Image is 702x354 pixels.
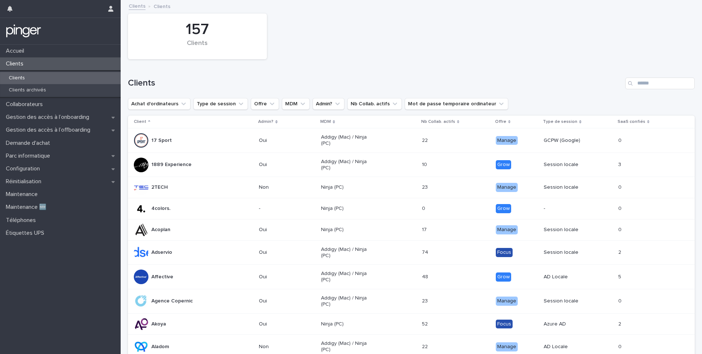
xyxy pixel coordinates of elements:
[321,246,373,259] p: Addigy (Mac) / Ninja (PC)
[625,78,695,89] input: Search
[618,204,623,212] p: 0
[259,274,311,280] p: Oui
[128,265,695,289] tr: AffectiveOuiAddigy (Mac) / Ninja (PC)4848 GrowAD Locale55
[544,321,596,327] p: Azure AD
[251,98,279,110] button: Offre
[347,98,402,110] button: Nb Collab. actifs
[151,249,172,256] p: Adservio
[544,138,596,144] p: GCPW (Google)
[422,320,429,327] p: 52
[6,24,41,38] img: mTgBEunGTSyRkCgitkcU
[134,118,146,126] p: Client
[3,60,29,67] p: Clients
[128,78,622,88] h1: Clients
[259,298,311,304] p: Oui
[3,87,52,93] p: Clients archivés
[3,204,52,211] p: Maintenance 🆕
[259,206,311,212] p: -
[496,160,511,169] div: Grow
[321,184,373,191] p: Ninja (PC)
[496,183,518,192] div: Manage
[544,274,596,280] p: AD Locale
[128,219,695,240] tr: AcoplanOuiNinja (PC)1717 ManageSession locale00
[258,118,273,126] p: Admin?
[496,342,518,351] div: Manage
[3,140,56,147] p: Demande d'achat
[321,340,373,353] p: Addigy (Mac) / Ninja (PC)
[259,321,311,327] p: Oui
[618,183,623,191] p: 0
[495,118,506,126] p: Offre
[151,344,169,350] p: Aladom
[3,217,42,224] p: Téléphones
[128,240,695,265] tr: AdservioOuiAddigy (Mac) / Ninja (PC)7474 FocusSession locale22
[128,128,695,153] tr: 17 SportOuiAddigy (Mac) / Ninja (PC)2222 ManageGCPW (Google)00
[496,136,518,145] div: Manage
[421,118,455,126] p: Nb Collab. actifs
[128,313,695,335] tr: AkoyaOuiNinja (PC)5252 FocusAzure AD22
[544,227,596,233] p: Session locale
[3,127,96,133] p: Gestion des accès à l’offboarding
[3,114,95,121] p: Gestion des accès à l’onboarding
[618,320,623,327] p: 2
[543,118,577,126] p: Type de session
[496,204,511,213] div: Grow
[321,227,373,233] p: Ninja (PC)
[151,298,193,304] p: Agence Copernic
[422,225,428,233] p: 17
[151,138,172,144] p: 17 Sport
[496,225,518,234] div: Manage
[618,342,623,350] p: 0
[313,98,344,110] button: Admin?
[259,184,311,191] p: Non
[151,206,170,212] p: 4colors.
[544,344,596,350] p: AD Locale
[3,152,56,159] p: Parc informatique
[3,230,50,237] p: Étiquettes UPS
[259,138,311,144] p: Oui
[259,344,311,350] p: Non
[618,248,623,256] p: 2
[544,298,596,304] p: Session locale
[259,162,311,168] p: Oui
[544,184,596,191] p: Session locale
[422,204,427,212] p: 0
[321,206,373,212] p: Ninja (PC)
[154,2,170,10] p: Clients
[3,178,47,185] p: Réinitialisation
[321,159,373,171] p: Addigy (Mac) / Ninja (PC)
[151,227,170,233] p: Acoplan
[544,249,596,256] p: Session locale
[422,183,429,191] p: 23
[151,274,173,280] p: Affective
[151,321,166,327] p: Akoya
[151,184,168,191] p: 2TECH
[3,165,46,172] p: Configuration
[282,98,310,110] button: MDM
[544,206,596,212] p: -
[128,289,695,313] tr: Agence CopernicOuiAddigy (Mac) / Ninja (PC)2323 ManageSession locale00
[422,136,429,144] p: 22
[128,98,190,110] button: Achat d'ordinateurs
[496,248,513,257] div: Focus
[405,98,508,110] button: Mot de passe temporaire ordinateur
[128,177,695,198] tr: 2TECHNonNinja (PC)2323 ManageSession locale00
[193,98,248,110] button: Type de session
[259,227,311,233] p: Oui
[321,271,373,283] p: Addigy (Mac) / Ninja (PC)
[140,39,254,55] div: Clients
[259,249,311,256] p: Oui
[496,272,511,282] div: Grow
[151,162,192,168] p: 1889 Experience
[544,162,596,168] p: Session locale
[128,152,695,177] tr: 1889 ExperienceOuiAddigy (Mac) / Ninja (PC)1010 GrowSession locale33
[618,160,623,168] p: 3
[618,136,623,144] p: 0
[320,118,331,126] p: MDM
[618,225,623,233] p: 0
[129,1,146,10] a: Clients
[3,191,44,198] p: Maintenance
[422,248,430,256] p: 74
[3,75,31,81] p: Clients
